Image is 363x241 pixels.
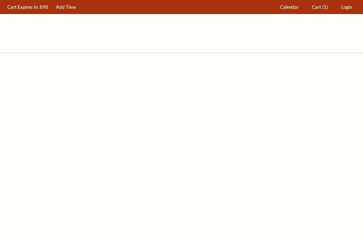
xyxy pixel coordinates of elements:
span: Cart Expires In: [7,4,39,10]
span: Calendar [280,4,299,10]
span: (1) [322,4,328,10]
a: Calendar [277,0,302,14]
a: Login [338,0,356,14]
span: Login [341,4,352,10]
span: 898 [40,4,48,10]
span: Cart [312,4,321,10]
a: Add Time [53,0,79,14]
a: Cart (1) [309,0,331,14]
